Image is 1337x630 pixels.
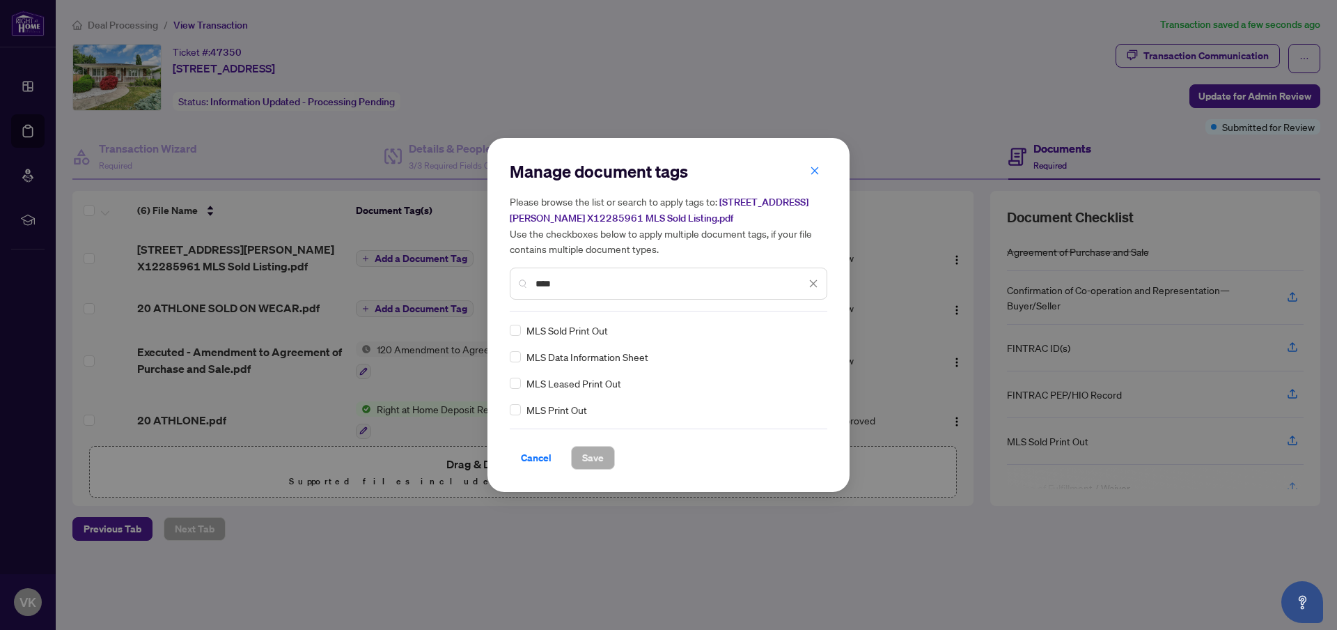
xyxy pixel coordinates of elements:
[808,279,818,289] span: close
[571,446,615,470] button: Save
[1281,581,1323,623] button: Open asap
[521,447,552,469] span: Cancel
[526,376,621,391] span: MLS Leased Print Out
[526,402,587,417] span: MLS Print Out
[526,349,648,364] span: MLS Data Information Sheet
[510,160,827,183] h2: Manage document tags
[510,194,827,256] h5: Please browse the list or search to apply tags to: Use the checkboxes below to apply multiple doc...
[510,446,563,470] button: Cancel
[810,166,820,176] span: close
[526,323,608,338] span: MLS Sold Print Out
